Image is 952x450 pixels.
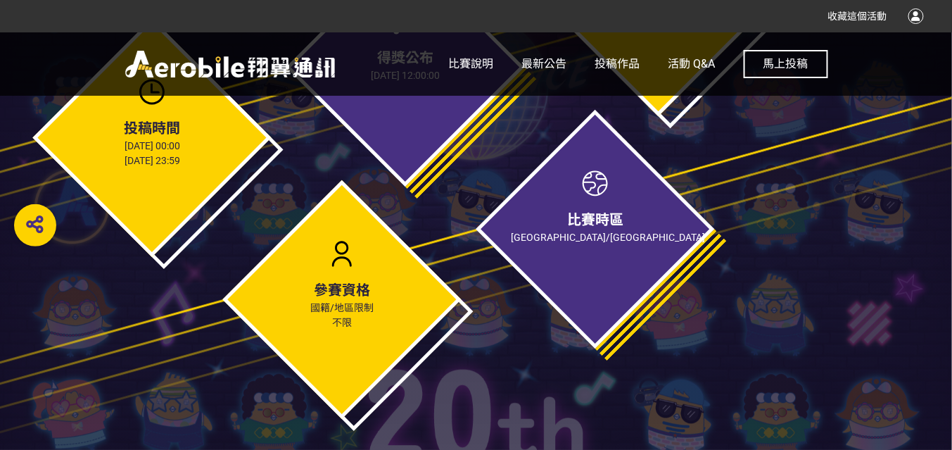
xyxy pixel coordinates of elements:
[522,32,567,96] a: 最新公告
[763,57,808,70] span: 馬上投稿
[511,232,705,244] span: [GEOGRAPHIC_DATA]/[GEOGRAPHIC_DATA]
[314,282,370,299] span: 參賽資格
[332,318,352,329] span: 不限
[828,11,887,22] span: 收藏這個活動
[668,57,716,70] span: 活動 Q&A
[567,212,623,229] span: 比賽時區
[310,303,374,314] span: 國籍/地區限制
[125,141,180,152] span: [DATE] 00:00
[125,46,336,82] img: 翔翼跟你e起舞
[668,32,716,96] a: 活動 Q&A
[124,120,180,137] span: 投稿時間
[595,32,640,96] a: 投稿作品
[595,57,640,70] span: 投稿作品
[125,156,180,167] span: [DATE] 23:59
[522,57,567,70] span: 最新公告
[449,57,494,70] span: 比賽說明
[449,32,494,96] a: 比賽說明
[744,50,828,78] button: 馬上投稿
